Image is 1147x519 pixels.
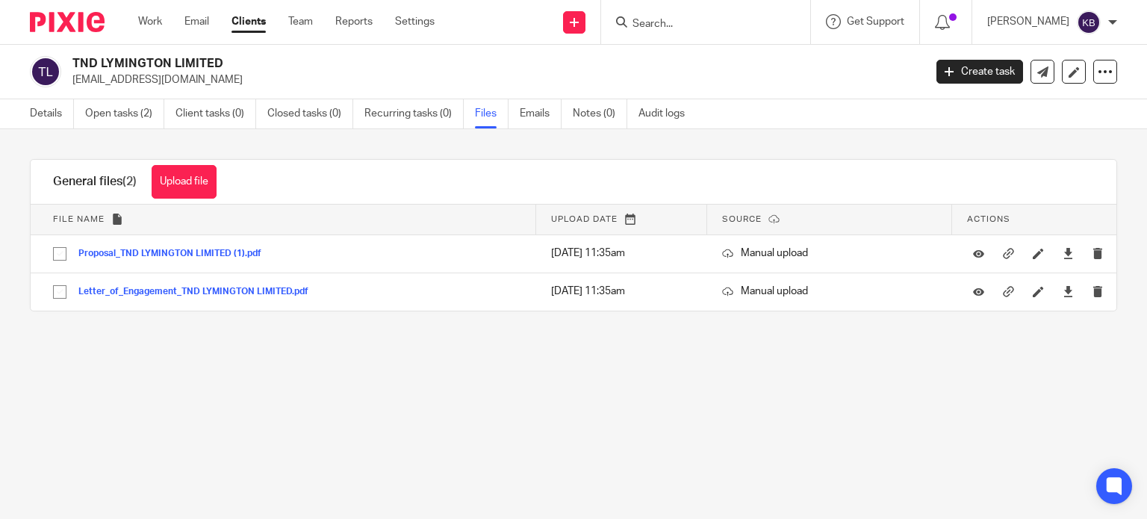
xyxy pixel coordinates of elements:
[288,14,313,29] a: Team
[53,174,137,190] h1: General files
[1063,284,1074,299] a: Download
[573,99,627,128] a: Notes (0)
[72,72,914,87] p: [EMAIL_ADDRESS][DOMAIN_NAME]
[46,278,74,306] input: Select
[231,14,266,29] a: Clients
[1063,246,1074,261] a: Download
[364,99,464,128] a: Recurring tasks (0)
[30,56,61,87] img: svg%3E
[475,99,509,128] a: Files
[631,18,765,31] input: Search
[78,249,273,259] button: Proposal_TND LYMINGTON LIMITED (1).pdf
[722,284,937,299] p: Manual upload
[967,215,1010,223] span: Actions
[722,246,937,261] p: Manual upload
[520,99,562,128] a: Emails
[987,14,1069,29] p: [PERSON_NAME]
[175,99,256,128] a: Client tasks (0)
[30,99,74,128] a: Details
[1077,10,1101,34] img: svg%3E
[267,99,353,128] a: Closed tasks (0)
[551,215,618,223] span: Upload date
[53,215,105,223] span: File name
[184,14,209,29] a: Email
[72,56,746,72] h2: TND LYMINGTON LIMITED
[936,60,1023,84] a: Create task
[152,165,217,199] button: Upload file
[46,240,74,268] input: Select
[551,246,692,261] p: [DATE] 11:35am
[638,99,696,128] a: Audit logs
[551,284,692,299] p: [DATE] 11:35am
[85,99,164,128] a: Open tasks (2)
[395,14,435,29] a: Settings
[78,287,320,297] button: Letter_of_Engagement_TND LYMINGTON LIMITED.pdf
[138,14,162,29] a: Work
[122,175,137,187] span: (2)
[722,215,762,223] span: Source
[847,16,904,27] span: Get Support
[30,12,105,32] img: Pixie
[335,14,373,29] a: Reports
